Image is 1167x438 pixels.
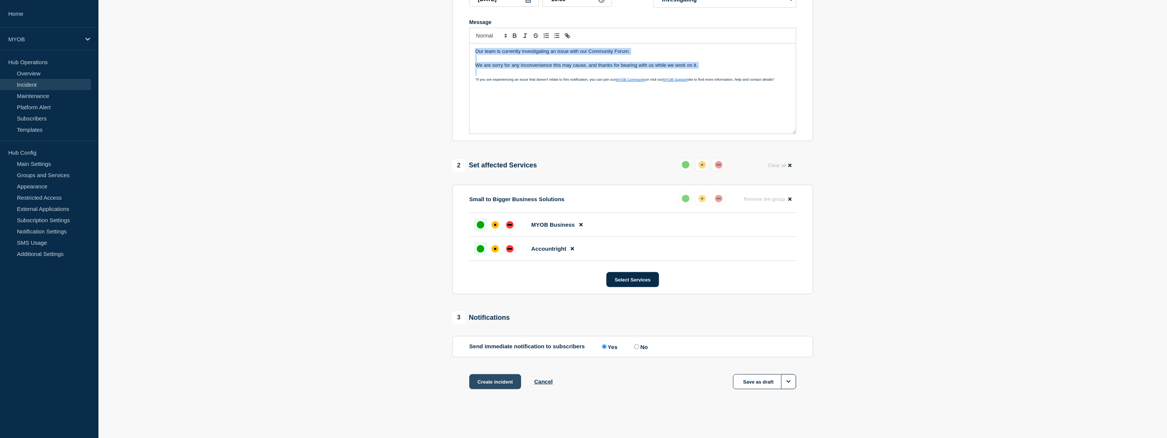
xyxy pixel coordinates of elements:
[606,272,659,287] button: Select Services
[682,195,689,202] div: up
[509,31,520,40] button: Toggle bold text
[477,245,484,253] div: up
[534,378,553,385] button: Cancel
[744,196,785,202] span: Remove the group
[475,62,790,69] p: We are sorry for any inconvenience this may cause, and thanks for bearing with us while we work o...
[715,195,723,202] div: down
[646,77,663,81] span: or visit our
[682,161,689,169] div: up
[8,36,80,42] p: MYOB
[733,374,796,389] button: Save as draft
[695,192,709,205] button: affected
[469,374,521,389] button: Create incident
[781,374,796,389] button: Options
[452,311,465,324] span: 3
[452,159,537,172] div: Set affected Services
[531,31,541,40] button: Toggle strikethrough text
[541,31,552,40] button: Toggle ordered list
[477,221,484,229] div: up
[698,161,706,169] div: affected
[663,77,688,81] a: MYOB Support
[632,343,648,350] label: No
[763,158,796,173] button: Clear all
[469,19,796,25] div: Message
[634,344,639,349] input: No
[470,44,796,134] div: Message
[712,158,726,172] button: down
[469,343,585,350] p: Send immediate notification to subscribers
[506,245,514,253] div: down
[679,192,692,205] button: up
[712,192,726,205] button: down
[562,31,573,40] button: Toggle link
[506,221,514,229] div: down
[552,31,562,40] button: Toggle bulleted list
[491,245,499,253] div: affected
[531,245,566,252] span: Accountright
[520,31,531,40] button: Toggle italic text
[452,311,510,324] div: Notifications
[531,221,575,228] span: MYOB Business
[469,343,796,350] div: Send immediate notification to subscribers
[602,344,607,349] input: Yes
[688,77,775,81] span: site to find more information, help and contact details"
[475,48,790,55] p: Our team is currently investigating an issue with our Community Forum.
[600,343,618,350] label: Yes
[679,158,692,172] button: up
[715,161,723,169] div: down
[491,221,499,229] div: affected
[475,77,615,81] span: "If you are experiencing an issue that doesn't relate to this notification, you can join our
[698,195,706,202] div: affected
[695,158,709,172] button: affected
[473,31,509,40] span: Font size
[469,196,564,202] p: Small to Bigger Business Solutions
[739,192,796,206] button: Remove the group
[452,159,465,172] span: 2
[615,77,646,81] a: MYOB Community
